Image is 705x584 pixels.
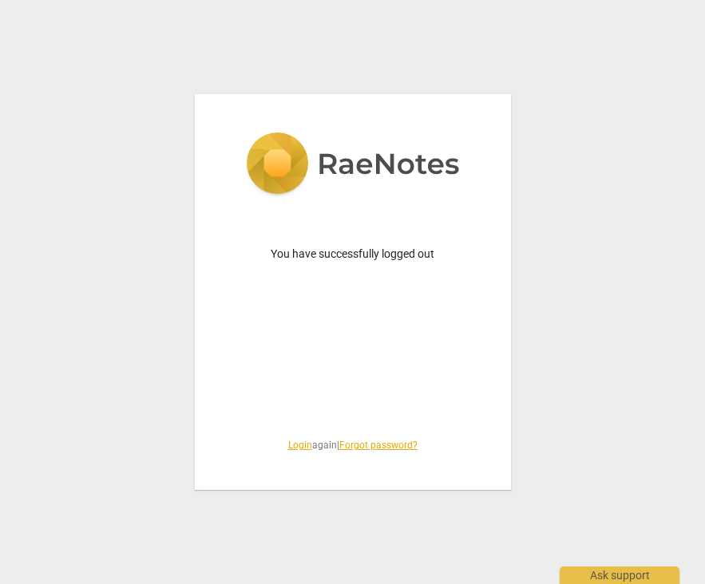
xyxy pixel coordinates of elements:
a: Login [288,440,312,451]
a: Forgot password? [339,440,418,451]
img: 5ac2273c67554f335776073100b6d88f.svg [246,132,460,198]
div: Ask support [560,566,679,584]
p: You have successfully logged out [233,246,473,262]
span: again | [233,439,473,452]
